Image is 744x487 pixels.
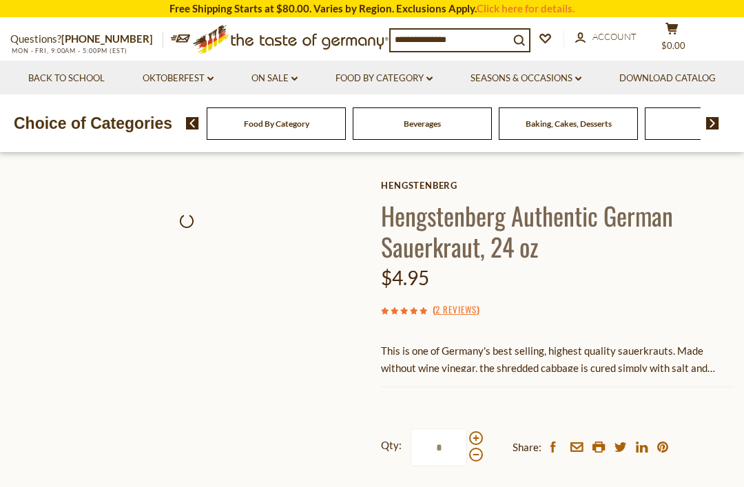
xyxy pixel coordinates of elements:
a: Hengstenberg [381,180,734,191]
a: Seasons & Occasions [471,71,581,86]
span: MON - FRI, 9:00AM - 5:00PM (EST) [10,47,127,54]
span: ( ) [433,302,479,316]
a: Account [575,30,637,45]
p: This is one of Germany's best selling, highest quality sauerkrauts. Made without wine vinegar, th... [381,342,734,377]
span: Account [592,31,637,42]
a: 2 Reviews [435,302,477,318]
button: $0.00 [651,22,692,56]
a: Baking, Cakes, Desserts [526,118,612,129]
span: Share: [513,439,541,456]
p: Questions? [10,30,163,48]
a: Beverages [404,118,441,129]
a: On Sale [251,71,298,86]
span: $4.95 [381,266,429,289]
a: Oktoberfest [143,71,214,86]
span: $0.00 [661,40,685,51]
strong: Qty: [381,437,402,454]
img: previous arrow [186,117,199,129]
a: Food By Category [335,71,433,86]
h1: Hengstenberg Authentic German Sauerkraut, 24 oz [381,200,734,262]
a: [PHONE_NUMBER] [61,32,153,45]
img: next arrow [706,117,719,129]
a: Back to School [28,71,105,86]
a: Food By Category [244,118,309,129]
a: Download Catalog [619,71,716,86]
a: Click here for details. [477,2,575,14]
input: Qty: [411,428,467,466]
